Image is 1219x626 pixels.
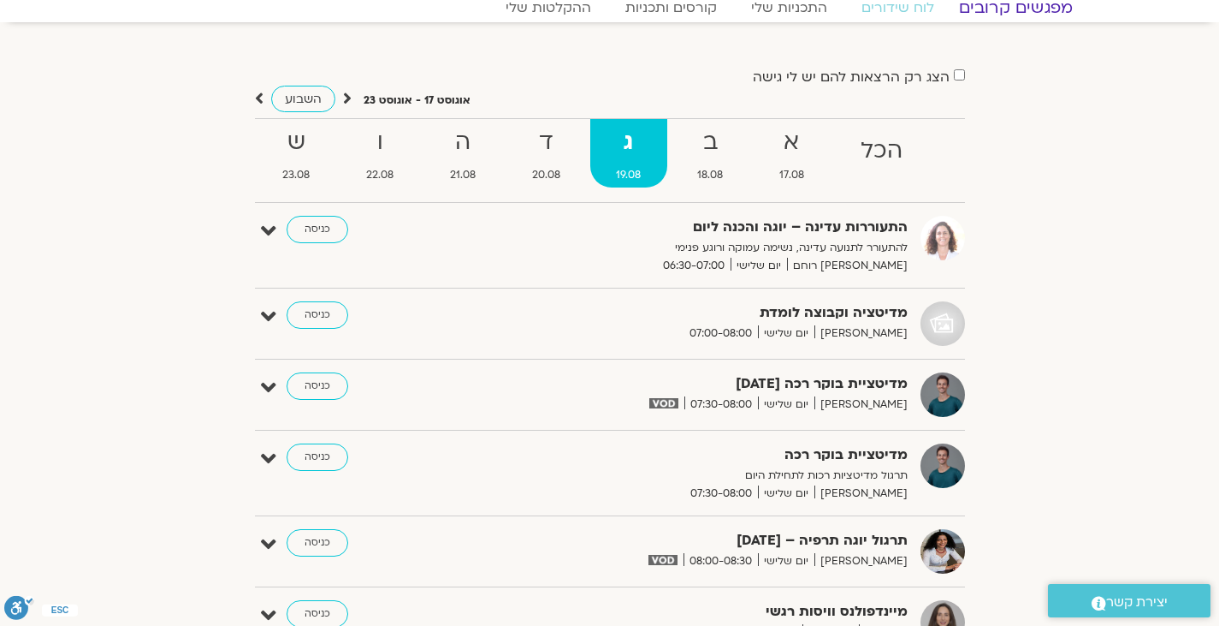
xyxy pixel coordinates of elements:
[488,529,908,552] strong: תרגול יוגה תרפיה – [DATE]
[684,485,758,503] span: 07:30-08:00
[731,257,787,275] span: יום שלישי
[753,69,950,85] label: הצג רק הרצאות להם יש לי גישה
[257,166,337,184] span: 23.08
[287,301,348,329] a: כניסה
[271,86,335,112] a: השבוע
[488,301,908,325] strong: מדיטציה וקבוצה לומדת
[590,119,668,188] a: ג19.08
[488,216,908,239] strong: התעוררות עדינה – יוגה והכנה ליום
[340,119,420,188] a: ו22.08
[257,119,337,188] a: ש23.08
[753,123,831,162] strong: א
[423,123,502,162] strong: ה
[488,239,908,257] p: להתעורר לתנועה עדינה, נשימה עמוקה ורוגע פנימי
[787,257,908,275] span: [PERSON_NAME] רוחם
[758,325,814,343] span: יום שלישי
[834,119,929,188] a: הכל
[683,552,758,570] span: 08:00-08:30
[758,552,814,570] span: יום שלישי
[657,257,731,275] span: 06:30-07:00
[488,373,908,396] strong: מדיטציית בוקר רכה [DATE]
[340,166,420,184] span: 22.08
[814,552,908,570] span: [PERSON_NAME]
[1048,584,1210,617] a: יצירת קשר
[488,600,908,623] strong: מיינדפולנס וויסות רגשי
[1106,591,1168,614] span: יצירת קשר
[758,485,814,503] span: יום שלישי
[287,216,348,243] a: כניסה
[753,166,831,184] span: 17.08
[814,485,908,503] span: [PERSON_NAME]
[423,119,502,188] a: ה21.08
[671,123,749,162] strong: ב
[287,373,348,400] a: כניסה
[671,166,749,184] span: 18.08
[364,92,470,110] p: אוגוסט 17 - אוגוסט 23
[488,467,908,485] p: תרגול מדיטציות רכות לתחילת היום
[506,123,587,162] strong: ד
[506,166,587,184] span: 20.08
[287,529,348,557] a: כניסה
[758,396,814,414] span: יום שלישי
[257,123,337,162] strong: ש
[590,166,668,184] span: 19.08
[753,119,831,188] a: א17.08
[285,91,322,107] span: השבוע
[684,396,758,414] span: 07:30-08:00
[340,123,420,162] strong: ו
[649,398,678,408] img: vodicon
[834,132,929,170] strong: הכל
[648,555,677,565] img: vodicon
[671,119,749,188] a: ב18.08
[814,396,908,414] span: [PERSON_NAME]
[287,444,348,471] a: כניסה
[488,444,908,467] strong: מדיטציית בוקר רכה
[683,325,758,343] span: 07:00-08:00
[590,123,668,162] strong: ג
[423,166,502,184] span: 21.08
[814,325,908,343] span: [PERSON_NAME]
[506,119,587,188] a: ד20.08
